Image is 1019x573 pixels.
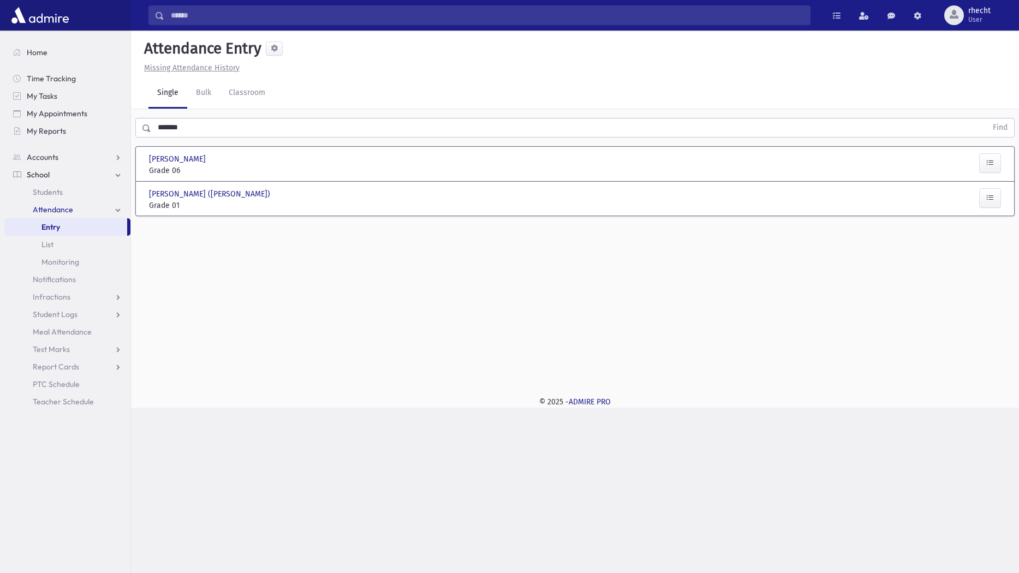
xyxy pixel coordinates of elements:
[4,323,130,341] a: Meal Attendance
[144,63,240,73] u: Missing Attendance History
[33,344,70,354] span: Test Marks
[149,188,272,200] span: [PERSON_NAME] ([PERSON_NAME])
[4,288,130,306] a: Infractions
[41,257,79,267] span: Monitoring
[33,379,80,389] span: PTC Schedule
[968,7,991,15] span: rhecht
[140,39,261,58] h5: Attendance Entry
[187,78,220,109] a: Bulk
[4,341,130,358] a: Test Marks
[27,74,76,83] span: Time Tracking
[4,87,130,105] a: My Tasks
[41,222,60,232] span: Entry
[27,126,66,136] span: My Reports
[27,170,50,180] span: School
[9,4,71,26] img: AdmirePro
[4,236,130,253] a: List
[33,397,94,407] span: Teacher Schedule
[149,153,208,165] span: [PERSON_NAME]
[149,165,282,176] span: Grade 06
[4,306,130,323] a: Student Logs
[220,78,274,109] a: Classroom
[4,201,130,218] a: Attendance
[4,148,130,166] a: Accounts
[4,70,130,87] a: Time Tracking
[33,274,76,284] span: Notifications
[164,5,810,25] input: Search
[148,396,1002,408] div: © 2025 -
[33,205,73,214] span: Attendance
[4,183,130,201] a: Students
[27,47,47,57] span: Home
[4,271,130,288] a: Notifications
[4,166,130,183] a: School
[4,253,130,271] a: Monitoring
[149,200,282,211] span: Grade 01
[27,109,87,118] span: My Appointments
[4,358,130,375] a: Report Cards
[968,15,991,24] span: User
[986,118,1014,137] button: Find
[27,91,57,101] span: My Tasks
[33,292,70,302] span: Infractions
[569,397,611,407] a: ADMIRE PRO
[4,218,127,236] a: Entry
[4,105,130,122] a: My Appointments
[4,393,130,410] a: Teacher Schedule
[148,78,187,109] a: Single
[41,240,53,249] span: List
[4,44,130,61] a: Home
[27,152,58,162] span: Accounts
[33,187,63,197] span: Students
[33,362,79,372] span: Report Cards
[33,309,78,319] span: Student Logs
[4,375,130,393] a: PTC Schedule
[4,122,130,140] a: My Reports
[33,327,92,337] span: Meal Attendance
[140,63,240,73] a: Missing Attendance History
